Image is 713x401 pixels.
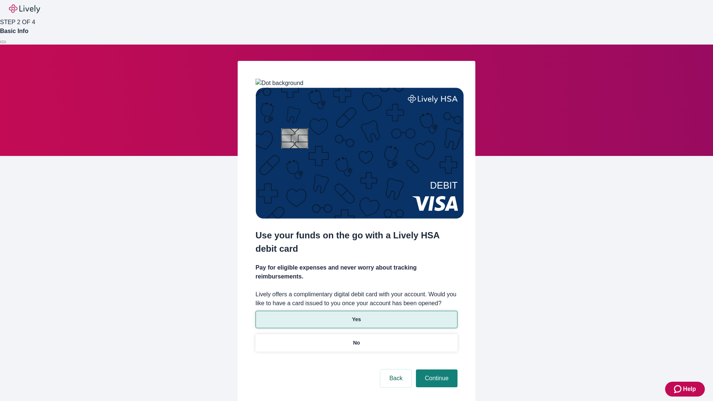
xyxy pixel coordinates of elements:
[353,339,360,347] p: No
[380,369,411,387] button: Back
[255,311,458,328] button: Yes
[683,385,696,394] span: Help
[665,382,705,397] button: Zendesk support iconHelp
[674,385,683,394] svg: Zendesk support icon
[352,316,361,323] p: Yes
[255,334,458,352] button: No
[416,369,458,387] button: Continue
[255,290,458,308] label: Lively offers a complimentary digital debit card with your account. Would you like to have a card...
[255,79,303,88] img: Dot background
[255,263,458,281] h4: Pay for eligible expenses and never worry about tracking reimbursements.
[255,229,458,255] h2: Use your funds on the go with a Lively HSA debit card
[9,4,40,13] img: Lively
[255,88,464,219] img: Debit card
